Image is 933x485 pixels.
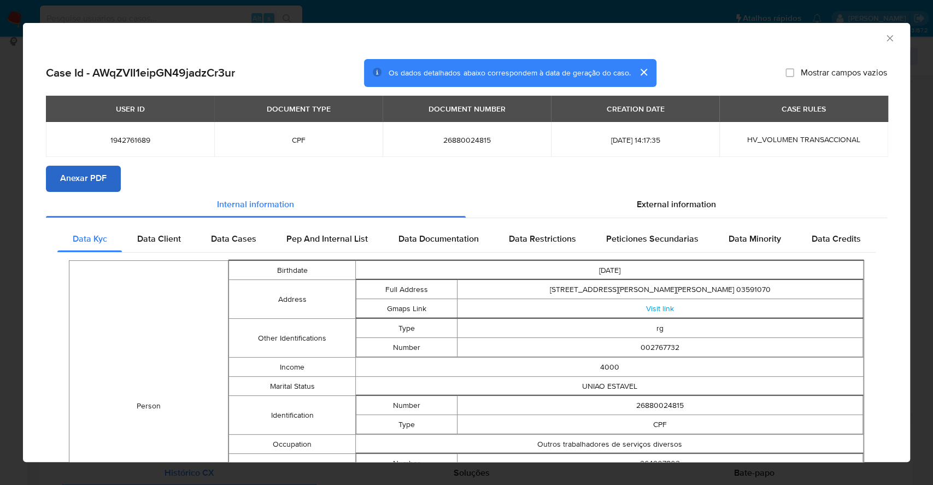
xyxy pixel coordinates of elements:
td: Number [356,454,457,473]
input: Mostrar campos vazios [785,68,794,77]
td: Income [228,358,355,377]
td: rg [457,319,863,338]
span: 26880024815 [396,135,538,145]
td: Other Identifications [228,319,355,358]
a: Visit link [646,303,674,314]
span: Data Credits [811,232,860,245]
span: Mostrar campos vazios [801,67,887,78]
span: Data Kyc [73,232,107,245]
td: Occupation [228,435,355,454]
span: Internal information [217,198,294,211]
span: Peticiones Secundarias [606,232,699,245]
td: [STREET_ADDRESS][PERSON_NAME][PERSON_NAME] 03591070 [457,280,863,299]
span: Data Documentation [398,232,478,245]
span: Pep And Internal List [286,232,368,245]
div: DOCUMENT TYPE [260,100,337,118]
span: Data Cases [211,232,256,245]
td: Marital Status [228,377,355,396]
td: Type [356,415,457,434]
h2: Case Id - AWqZVII1eipGN49jadzCr3ur [46,66,235,80]
td: Outros trabalhadores de serviços diversos [356,435,864,454]
span: Anexar PDF [60,166,107,190]
span: External information [637,198,716,211]
td: 002767732 [457,338,863,357]
div: closure-recommendation-modal [23,23,910,462]
span: HV_VOLUMEN TRANSACCIONAL [747,134,860,145]
td: UNIAO ESTAVEL [356,377,864,396]
td: 4000 [356,358,864,377]
div: USER ID [109,100,151,118]
td: Number [356,396,457,415]
div: CREATION DATE [600,100,671,118]
td: CPF [457,415,863,434]
td: Full Address [356,280,457,299]
span: [DATE] 14:17:35 [564,135,706,145]
span: Data Minority [729,232,781,245]
td: 26880024815 [457,396,863,415]
td: Address [228,280,355,319]
td: Type [356,319,457,338]
button: Anexar PDF [46,165,121,191]
span: CPF [227,135,369,145]
button: cerrar [630,59,656,85]
span: Data Restrictions [509,232,576,245]
button: Fechar a janela [884,33,894,43]
td: Birthdate [228,261,355,280]
td: Number [356,338,457,357]
span: Data Client [137,232,181,245]
div: Detailed internal info [57,226,876,252]
td: [DATE] [356,261,864,280]
div: DOCUMENT NUMBER [422,100,512,118]
td: Identification [228,396,355,435]
span: 1942761689 [59,135,201,145]
div: CASE RULES [775,100,832,118]
div: Detailed info [46,191,887,218]
span: Os dados detalhados abaixo correspondem à data de geração do caso. [389,67,630,78]
td: Gmaps Link [356,299,457,318]
td: 964907803 [457,454,863,473]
